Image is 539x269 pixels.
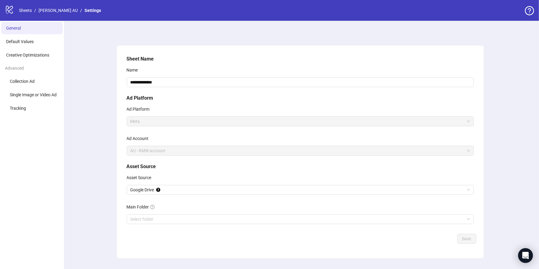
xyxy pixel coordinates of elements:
li: / [80,7,82,14]
li: / [34,7,36,14]
h5: Asset Source [127,163,474,170]
button: Save [457,234,476,244]
span: question-circle [525,6,534,15]
span: Default Values [6,39,34,44]
a: [PERSON_NAME] AU [37,7,79,14]
span: question-circle [150,205,155,209]
input: Name [127,77,474,87]
span: Meta [130,117,470,126]
span: AU - RMW account [130,146,470,155]
span: Tracking [10,106,26,111]
span: General [6,26,21,31]
label: Asset Source [127,173,155,182]
div: Tooltip anchor [155,187,161,193]
a: Settings [83,7,102,14]
label: Ad Platform [127,104,154,114]
span: Google Drive [130,185,470,194]
div: Open Intercom Messenger [518,248,533,263]
span: Creative Optimizations [6,53,49,57]
span: Collection Ad [10,79,35,84]
label: Main Folder [127,202,159,212]
label: Name [127,65,142,75]
a: Sheets [18,7,33,14]
label: Ad Account [127,134,153,143]
h5: Ad Platform [127,94,474,102]
span: Single Image or Video Ad [10,92,57,97]
h5: Sheet Name [127,55,474,63]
